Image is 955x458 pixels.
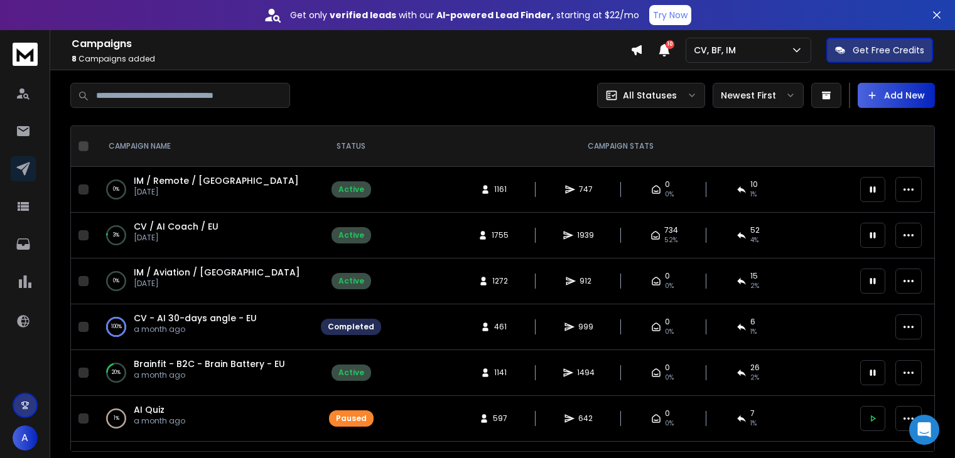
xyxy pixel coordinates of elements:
span: 734 [664,225,678,235]
span: 7 [750,408,755,418]
button: Add New [858,83,935,108]
span: 1 % [750,327,757,337]
a: CV / AI Coach / EU [134,220,219,233]
span: 52 % [664,235,677,245]
span: 999 [578,322,593,332]
span: 1272 [492,276,508,286]
button: Newest First [713,83,804,108]
p: 20 % [112,366,121,379]
span: 1494 [577,368,595,378]
span: 0 [665,363,670,373]
p: Get only with our starting at $22/mo [290,9,639,21]
span: 0% [665,189,674,200]
p: All Statuses [623,89,677,102]
span: 2 % [750,373,759,383]
span: 0% [665,281,674,291]
strong: AI-powered Lead Finder, [436,9,554,21]
span: 52 [750,225,760,235]
a: AI Quiz [134,403,165,416]
th: CAMPAIGN NAME [94,126,313,167]
button: A [13,425,38,450]
td: 20%Brainfit - B2C - Brain Battery - EUa month ago [94,350,313,396]
span: 461 [494,322,507,332]
span: 10 [666,40,674,49]
img: logo [13,43,38,66]
span: 1161 [494,184,507,194]
p: [DATE] [134,279,300,289]
p: [DATE] [134,187,299,197]
div: Open Intercom Messenger [909,415,939,445]
span: 8 [72,53,77,64]
span: 1755 [492,230,509,240]
span: 0 [665,408,670,418]
p: Try Now [653,9,688,21]
p: 100 % [111,321,122,333]
p: Campaigns added [72,54,630,64]
span: 0 [665,179,670,189]
span: 1141 [494,368,507,378]
p: a month ago [134,416,185,426]
span: 26 [750,363,760,373]
span: 1 % [750,189,757,200]
a: IM / Remote / [GEOGRAPHIC_DATA] [134,174,299,187]
p: 1 % [114,412,119,425]
div: Paused [336,413,367,423]
p: Get Free Credits [853,44,924,56]
h1: Campaigns [72,36,630,51]
p: a month ago [134,370,285,380]
th: CAMPAIGN STATS [389,126,853,167]
p: 3 % [113,229,119,242]
div: Active [338,368,364,378]
div: Active [338,230,364,240]
span: 597 [493,413,507,423]
a: Brainfit - B2C - Brain Battery - EU [134,358,285,370]
div: Completed [328,322,374,332]
span: 1 % [750,418,757,429]
strong: verified leads [330,9,396,21]
td: 0%IM / Remote / [GEOGRAPHIC_DATA][DATE] [94,167,313,213]
td: 0%IM / Aviation / [GEOGRAPHIC_DATA][DATE] [94,258,313,304]
span: 10 [750,179,758,189]
a: CV - AI 30-days angle - EU [134,312,257,324]
span: 0% [665,327,674,337]
span: 1939 [577,230,594,240]
p: CV, BF, IM [694,44,741,56]
p: 0 % [113,275,119,287]
span: 912 [580,276,592,286]
span: 4 % [750,235,758,245]
button: Get Free Credits [826,38,933,63]
span: 642 [578,413,593,423]
p: [DATE] [134,233,219,243]
p: 0 % [113,183,119,196]
th: STATUS [313,126,389,167]
p: a month ago [134,324,257,334]
div: Active [338,276,364,286]
span: 2 % [750,281,759,291]
span: 747 [579,184,593,194]
div: Active [338,184,364,194]
span: 0 [665,271,670,281]
span: 15 [750,271,758,281]
span: 0% [665,418,674,429]
a: IM / Aviation / [GEOGRAPHIC_DATA] [134,266,300,279]
span: 0% [665,373,674,383]
td: 3%CV / AI Coach / EU[DATE] [94,213,313,258]
td: 1%AI Quiza month ago [94,396,313,442]
td: 100%CV - AI 30-days angle - EUa month ago [94,304,313,350]
button: Try Now [649,5,691,25]
span: 0 [665,317,670,327]
span: 6 [750,317,755,327]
